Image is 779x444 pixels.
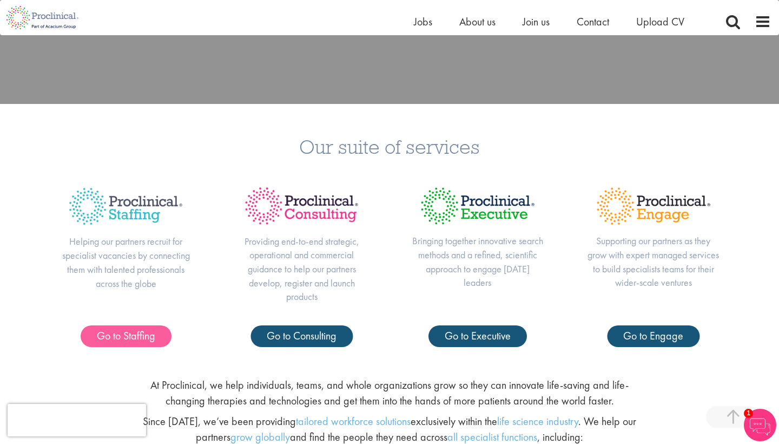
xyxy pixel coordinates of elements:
p: Supporting our partners as they grow with expert managed services to build specialists teams for ... [587,234,719,290]
a: Go to Staffing [81,325,171,347]
img: Chatbot [744,409,776,441]
p: Bringing together innovative search methods and a refined, scientific approach to engage [DATE] l... [411,234,544,290]
a: grow globally [230,430,290,444]
a: life science industry [497,414,578,428]
span: Go to Staffing [97,329,155,343]
a: Upload CV [636,15,684,29]
img: Proclinical Title [411,178,544,234]
img: Proclinical Title [587,178,719,234]
a: all specialist functions [447,430,537,444]
a: tailored workforce solutions [296,414,411,428]
span: Go to Consulting [267,329,336,343]
p: Helping our partners recruit for specialist vacancies by connecting them with talented profession... [60,234,192,290]
a: Go to Engage [607,325,699,347]
span: Go to Executive [445,329,511,343]
h3: Our suite of services [8,136,771,156]
a: Join us [523,15,550,29]
a: Go to Consulting [250,325,353,347]
a: Jobs [414,15,432,29]
a: About us [459,15,496,29]
a: Go to Executive [428,325,527,347]
span: 1 [744,409,753,418]
img: Proclinical Title [60,178,192,234]
img: Proclinical Title [235,178,368,234]
p: At Proclinical, we help individuals, teams, and whole organizations grow so they can innovate lif... [133,377,646,408]
iframe: reCAPTCHA [8,404,146,436]
span: Go to Engage [623,329,683,343]
p: Providing end-to-end strategic, operational and commercial guidance to help our partners develop,... [235,234,368,304]
a: Contact [577,15,609,29]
